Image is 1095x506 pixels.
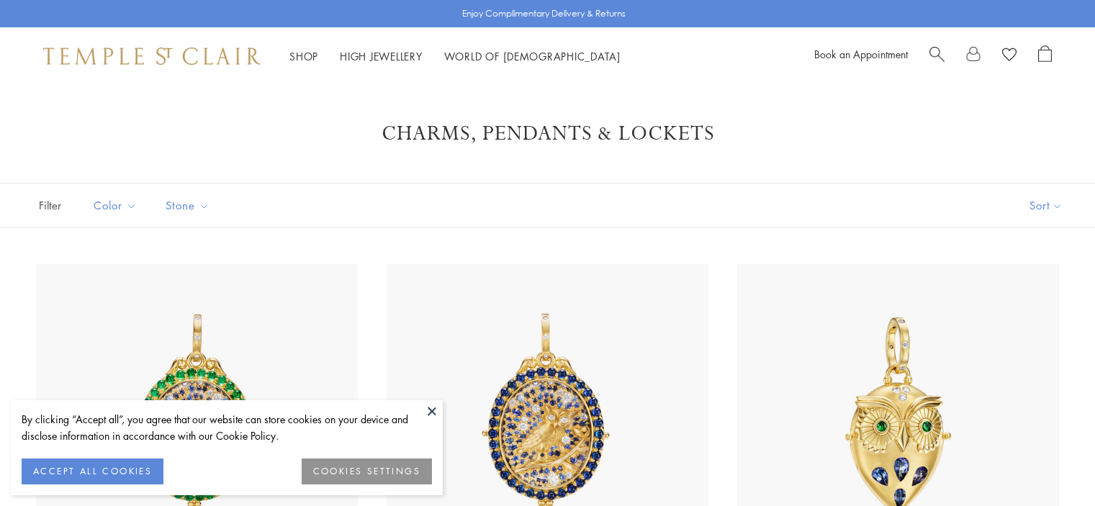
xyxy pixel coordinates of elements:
[1002,45,1017,67] a: View Wishlist
[444,49,621,63] a: World of [DEMOGRAPHIC_DATA]World of [DEMOGRAPHIC_DATA]
[86,196,148,214] span: Color
[302,458,432,484] button: COOKIES SETTINGS
[155,189,220,222] button: Stone
[997,184,1095,227] button: Show sort by
[1038,45,1052,67] a: Open Shopping Bag
[22,458,163,484] button: ACCEPT ALL COOKIES
[340,49,423,63] a: High JewelleryHigh Jewellery
[929,45,945,67] a: Search
[43,48,261,65] img: Temple St. Clair
[462,6,626,21] p: Enjoy Complimentary Delivery & Returns
[58,121,1037,147] h1: Charms, Pendants & Lockets
[22,411,432,444] div: By clicking “Accept all”, you agree that our website can store cookies on your device and disclos...
[289,49,318,63] a: ShopShop
[814,47,908,61] a: Book an Appointment
[158,196,220,214] span: Stone
[289,48,621,65] nav: Main navigation
[83,189,148,222] button: Color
